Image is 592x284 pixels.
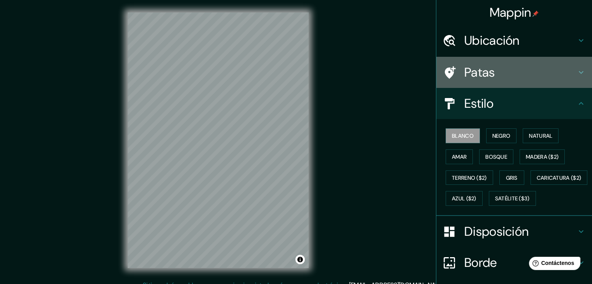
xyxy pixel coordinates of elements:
[531,170,588,185] button: Caricatura ($2)
[526,153,559,160] font: Madera ($2)
[523,128,559,143] button: Natural
[537,174,581,181] font: Caricatura ($2)
[446,191,483,206] button: Azul ($2)
[452,174,487,181] font: Terreno ($2)
[486,128,517,143] button: Negro
[436,247,592,278] div: Borde
[436,216,592,247] div: Disposición
[446,128,480,143] button: Blanco
[495,195,530,202] font: Satélite ($3)
[295,255,305,264] button: Activar o desactivar atribución
[464,223,529,240] font: Disposición
[464,95,494,112] font: Estilo
[532,11,539,17] img: pin-icon.png
[446,170,493,185] button: Terreno ($2)
[506,174,518,181] font: Gris
[128,12,309,268] canvas: Mapa
[489,191,536,206] button: Satélite ($3)
[464,32,520,49] font: Ubicación
[436,88,592,119] div: Estilo
[520,149,565,164] button: Madera ($2)
[523,254,583,275] iframe: Lanzador de widgets de ayuda
[464,254,497,271] font: Borde
[452,195,476,202] font: Azul ($2)
[485,153,507,160] font: Bosque
[529,132,552,139] font: Natural
[490,4,531,21] font: Mappin
[464,64,495,81] font: Patas
[499,170,524,185] button: Gris
[436,57,592,88] div: Patas
[446,149,473,164] button: Amar
[492,132,511,139] font: Negro
[436,25,592,56] div: Ubicación
[452,132,474,139] font: Blanco
[452,153,467,160] font: Amar
[479,149,513,164] button: Bosque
